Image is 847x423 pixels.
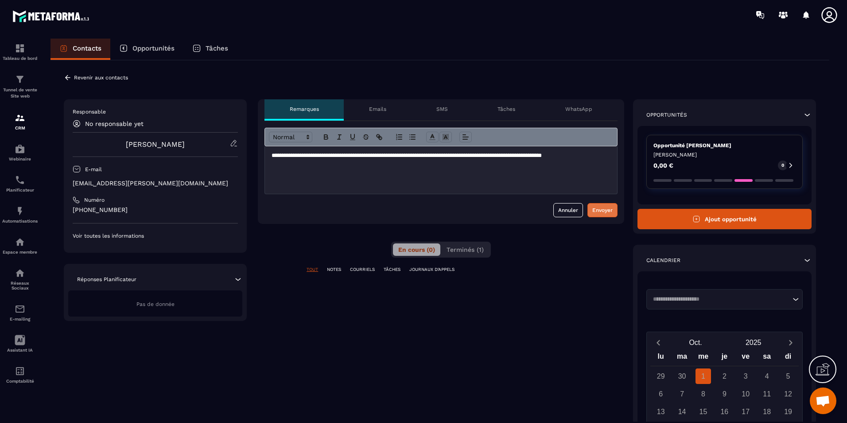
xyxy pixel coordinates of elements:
a: accountantaccountantComptabilité [2,359,38,390]
p: Opportunité [PERSON_NAME] [653,142,796,149]
button: Terminés (1) [441,243,489,256]
p: Comptabilité [2,379,38,384]
a: emailemailE-mailing [2,297,38,328]
button: Open months overlay [667,335,725,350]
div: je [714,350,735,366]
div: 19 [781,404,796,419]
a: [PERSON_NAME] [126,140,185,149]
p: NOTES [327,266,341,273]
p: 0 [781,162,784,168]
a: automationsautomationsAutomatisations [2,199,38,230]
button: En cours (0) [393,243,440,256]
img: accountant [15,366,25,376]
a: automationsautomationsWebinaire [2,137,38,168]
img: logo [12,8,92,24]
p: Responsable [73,108,238,115]
div: 11 [759,386,775,402]
img: social-network [15,268,25,278]
p: TOUT [307,266,318,273]
p: CRM [2,125,38,130]
p: E-mailing [2,317,38,321]
div: ve [735,350,756,366]
button: Previous month [650,337,667,349]
div: ma [672,350,693,366]
div: lu [650,350,672,366]
img: automations [15,206,25,216]
input: Search for option [650,295,790,304]
p: Assistant IA [2,348,38,352]
p: E-mail [85,166,102,173]
p: SMS [436,106,448,113]
p: Webinaire [2,157,38,161]
a: Contacts [51,39,110,60]
p: Tunnel de vente Site web [2,87,38,99]
p: Réseaux Sociaux [2,281,38,290]
button: Open years overlay [724,335,782,350]
a: Opportunités [110,39,183,60]
div: Search for option [646,289,803,309]
button: Next month [782,337,799,349]
div: 8 [695,386,711,402]
p: Réponses Planificateur [77,276,136,283]
span: Terminés (1) [447,246,484,253]
p: Opportunités [646,111,687,118]
div: 17 [738,404,754,419]
a: Assistant IA [2,328,38,359]
p: Contacts [73,44,101,52]
p: No responsable yet [85,120,144,127]
div: 6 [653,386,668,402]
div: me [693,350,714,366]
a: formationformationCRM [2,106,38,137]
div: 13 [653,404,668,419]
div: 7 [674,386,690,402]
p: JOURNAUX D'APPELS [409,266,455,273]
div: 16 [717,404,732,419]
img: automations [15,237,25,247]
a: Tâches [183,39,237,60]
div: Ouvrir le chat [810,388,836,414]
div: sa [756,350,777,366]
a: formationformationTunnel de vente Site web [2,67,38,106]
div: 12 [781,386,796,402]
div: 9 [717,386,732,402]
p: Tableau de bord [2,56,38,61]
div: Envoyer [592,206,613,215]
p: Revenir aux contacts [74,74,128,81]
p: WhatsApp [565,106,592,113]
div: 5 [781,368,796,384]
img: automations [15,144,25,154]
img: scheduler [15,175,25,185]
img: email [15,304,25,314]
div: 29 [653,368,668,384]
button: Envoyer [587,203,618,217]
div: 2 [717,368,732,384]
p: 0,00 € [653,162,673,168]
a: schedulerschedulerPlanificateur [2,168,38,199]
p: [EMAIL_ADDRESS][PERSON_NAME][DOMAIN_NAME] [73,179,238,188]
div: 30 [674,368,690,384]
img: formation [15,43,25,54]
a: formationformationTableau de bord [2,36,38,67]
p: Opportunités [132,44,175,52]
div: 3 [738,368,754,384]
a: automationsautomationsEspace membre [2,230,38,261]
img: formation [15,74,25,85]
p: Automatisations [2,219,38,223]
div: 1 [695,368,711,384]
p: Tâches [497,106,515,113]
p: Voir toutes les informations [73,232,238,239]
span: En cours (0) [398,246,435,253]
div: 10 [738,386,754,402]
p: Numéro [84,196,105,204]
p: Planificateur [2,188,38,192]
p: [PHONE_NUMBER] [73,206,238,214]
p: Emails [369,106,386,113]
p: Espace membre [2,250,38,255]
p: TÂCHES [384,266,400,273]
span: Pas de donnée [136,301,175,307]
p: [PERSON_NAME] [653,151,796,158]
div: 18 [759,404,775,419]
p: COURRIELS [350,266,375,273]
button: Annuler [553,203,583,217]
button: Ajout opportunité [637,209,812,229]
